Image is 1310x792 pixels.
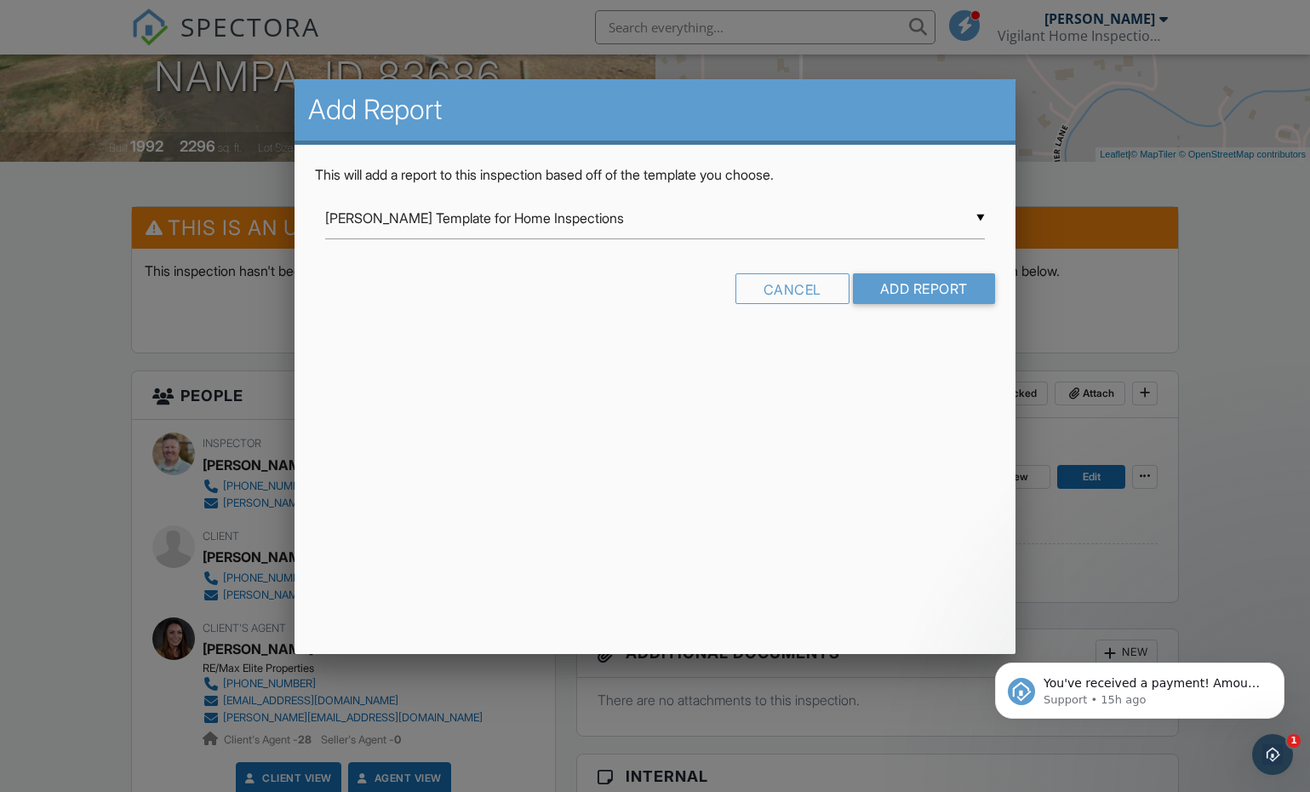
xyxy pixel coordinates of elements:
[735,273,849,304] div: Cancel
[1252,734,1293,775] iframe: Intercom live chat
[853,273,995,304] input: Add Report
[970,627,1310,746] iframe: Intercom notifications message
[308,93,1001,127] h2: Add Report
[74,66,294,81] p: Message from Support, sent 15h ago
[74,49,293,250] span: You've received a payment! Amount $395.00 Fee $3.99 Net $391.01 Transaction # pi_3SBpCqK7snlDGpRF...
[1287,734,1301,748] span: 1
[315,165,994,184] p: This will add a report to this inspection based off of the template you choose.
